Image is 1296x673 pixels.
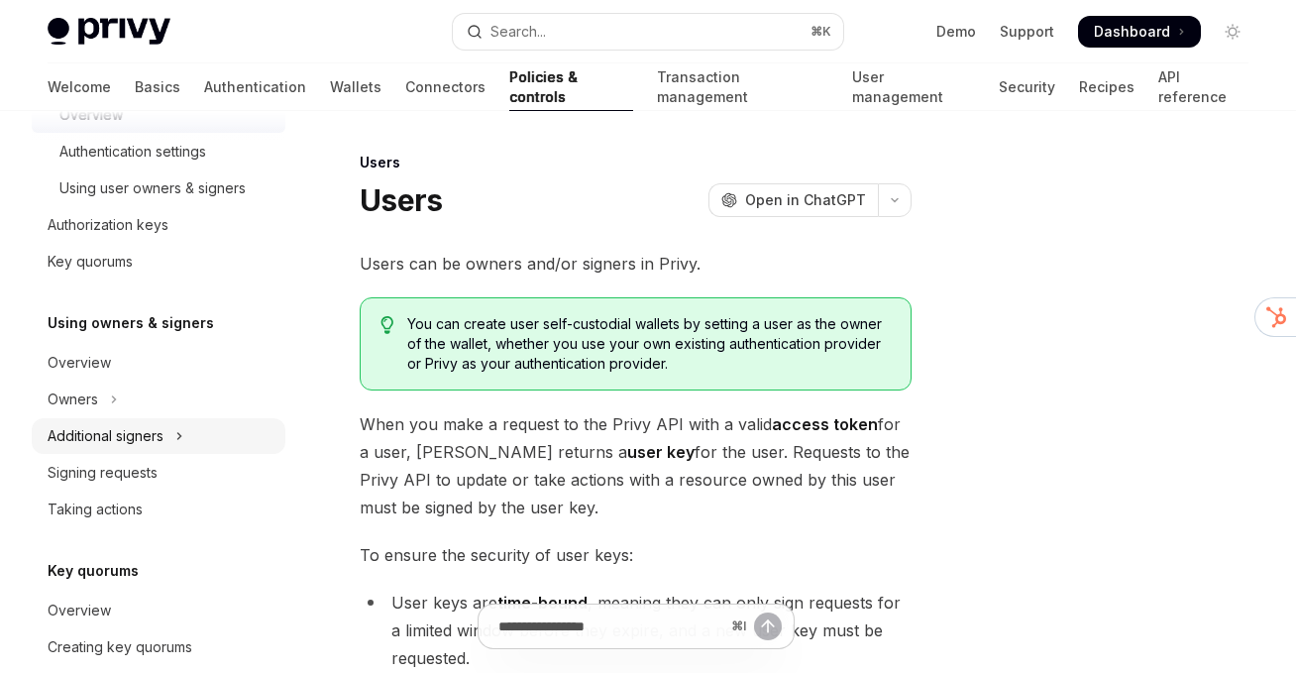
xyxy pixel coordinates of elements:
[48,461,158,485] div: Signing requests
[48,213,168,237] div: Authorization keys
[32,207,285,243] a: Authorization keys
[32,345,285,381] a: Overview
[204,63,306,111] a: Authentication
[360,589,912,672] li: User keys are , meaning they can only sign requests for a limited window before they expire, and ...
[360,153,912,172] div: Users
[498,605,723,648] input: Ask a question...
[405,63,486,111] a: Connectors
[360,541,912,569] span: To ensure the security of user keys:
[48,311,214,335] h5: Using owners & signers
[330,63,381,111] a: Wallets
[32,134,285,169] a: Authentication settings
[745,190,866,210] span: Open in ChatGPT
[32,244,285,280] a: Key quorums
[32,593,285,628] a: Overview
[1094,22,1170,42] span: Dashboard
[48,351,111,375] div: Overview
[772,414,878,434] strong: access token
[32,170,285,206] a: Using user owners & signers
[59,140,206,164] div: Authentication settings
[490,20,546,44] div: Search...
[48,635,192,659] div: Creating key quorums
[509,63,633,111] a: Policies & controls
[32,492,285,527] a: Taking actions
[48,18,170,46] img: light logo
[1078,16,1201,48] a: Dashboard
[627,442,695,462] strong: user key
[48,599,111,622] div: Overview
[360,410,912,521] span: When you make a request to the Privy API with a valid for a user, [PERSON_NAME] returns a for the...
[48,250,133,274] div: Key quorums
[32,382,285,417] button: Toggle Owners section
[708,183,878,217] button: Open in ChatGPT
[48,424,163,448] div: Additional signers
[32,629,285,665] a: Creating key quorums
[1217,16,1248,48] button: Toggle dark mode
[360,250,912,278] span: Users can be owners and/or signers in Privy.
[453,14,842,50] button: Open search
[810,24,831,40] span: ⌘ K
[1158,63,1248,111] a: API reference
[48,498,143,521] div: Taking actions
[360,182,442,218] h1: Users
[32,455,285,491] a: Signing requests
[852,63,974,111] a: User management
[48,63,111,111] a: Welcome
[135,63,180,111] a: Basics
[32,418,285,454] button: Toggle Additional signers section
[1000,22,1054,42] a: Support
[657,63,828,111] a: Transaction management
[754,613,782,640] button: Send message
[48,559,139,583] h5: Key quorums
[380,316,394,334] svg: Tip
[999,63,1055,111] a: Security
[497,593,588,613] strong: time-bound
[59,176,246,200] div: Using user owners & signers
[936,22,976,42] a: Demo
[1079,63,1134,111] a: Recipes
[407,314,891,374] span: You can create user self-custodial wallets by setting a user as the owner of the wallet, whether ...
[48,388,98,411] div: Owners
